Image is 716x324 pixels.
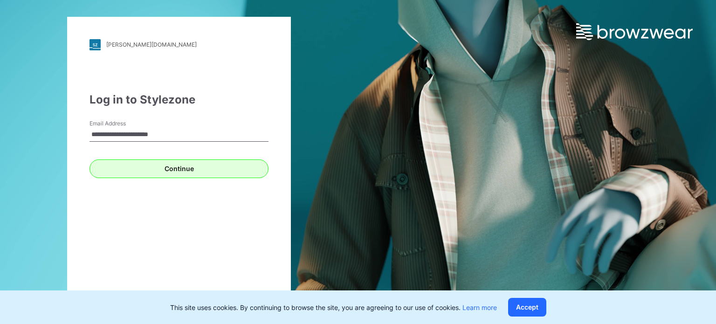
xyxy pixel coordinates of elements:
[89,119,155,128] label: Email Address
[508,298,546,317] button: Accept
[462,303,497,311] a: Learn more
[170,303,497,312] p: This site uses cookies. By continuing to browse the site, you are agreeing to our use of cookies.
[106,41,197,48] div: [PERSON_NAME][DOMAIN_NAME]
[89,159,268,178] button: Continue
[89,39,268,50] a: [PERSON_NAME][DOMAIN_NAME]
[89,91,268,108] div: Log in to Stylezone
[89,39,101,50] img: stylezone-logo.562084cfcfab977791bfbf7441f1a819.svg
[576,23,693,40] img: browzwear-logo.e42bd6dac1945053ebaf764b6aa21510.svg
